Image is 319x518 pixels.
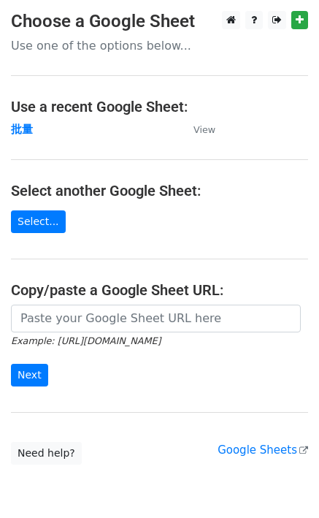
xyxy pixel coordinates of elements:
[11,364,48,386] input: Next
[193,124,215,135] small: View
[11,38,308,53] p: Use one of the options below...
[11,281,308,299] h4: Copy/paste a Google Sheet URL:
[246,448,319,518] iframe: Chat Widget
[11,442,82,465] a: Need help?
[179,123,215,136] a: View
[11,11,308,32] h3: Choose a Google Sheet
[11,123,33,136] a: 批量
[11,305,301,332] input: Paste your Google Sheet URL here
[11,98,308,115] h4: Use a recent Google Sheet:
[11,335,161,346] small: Example: [URL][DOMAIN_NAME]
[218,443,308,457] a: Google Sheets
[11,182,308,199] h4: Select another Google Sheet:
[11,210,66,233] a: Select...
